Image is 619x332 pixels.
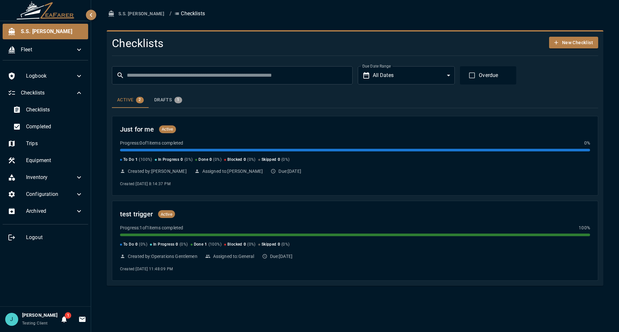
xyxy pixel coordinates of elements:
[244,157,246,163] span: 0
[21,89,75,97] span: Checklists
[270,253,293,260] p: Due: [DATE]
[26,72,75,80] span: Logbook
[153,241,174,248] span: In Progress
[22,312,58,319] h6: [PERSON_NAME]
[3,24,88,39] div: S.S. [PERSON_NAME]
[3,186,88,202] div: Configuration
[128,168,187,174] p: Created by: [PERSON_NAME]
[3,230,88,245] div: Logout
[213,253,254,260] p: Assigned to: General
[281,241,290,248] span: ( 0 %)
[120,182,170,186] span: Created: [DATE] 8:14:37 PM
[198,157,208,163] span: Done
[180,241,188,248] span: ( 0 %)
[21,46,75,54] span: Fleet
[549,37,598,49] button: New Checklist
[135,241,138,248] span: 0
[8,119,88,134] div: Completed
[3,85,88,101] div: Checklists
[26,140,83,147] span: Trips
[209,241,222,248] span: ( 100 %)
[21,28,83,35] span: S.S. [PERSON_NAME]
[135,157,138,163] span: 1
[3,153,88,168] div: Equipment
[194,241,204,248] span: Done
[117,97,144,103] div: Active
[26,106,83,114] span: Checklists
[278,241,280,248] span: 0
[76,313,89,326] button: Invitations
[202,168,263,174] p: Assigned to: [PERSON_NAME]
[373,66,455,84] div: All Dates
[26,123,83,131] span: Completed
[3,203,88,219] div: Archived
[158,157,179,163] span: In Progress
[154,97,182,103] div: Drafts
[107,8,167,20] button: S.S. [PERSON_NAME]
[26,234,83,241] span: Logout
[281,157,290,163] span: ( 0 %)
[26,157,83,164] span: Equipment
[8,102,88,118] div: Checklists
[3,136,88,151] div: Trips
[169,10,172,18] li: /
[213,157,222,163] span: ( 0 %)
[136,97,143,102] span: 2
[362,63,391,69] label: Due Date Range
[3,68,88,84] div: Logbook
[244,241,246,248] span: 0
[3,170,88,185] div: Inventory
[205,241,207,248] span: 1
[26,207,75,215] span: Archived
[5,313,18,326] div: J
[3,42,88,57] div: Fleet
[22,321,48,326] span: Testing Client
[58,313,71,326] button: Notifications
[174,10,205,18] p: Checklists
[227,157,242,163] span: Blocked
[112,37,434,50] h4: Checklists
[584,140,590,146] p: 0 %
[262,241,276,248] span: Skipped
[579,224,590,231] p: 100 %
[120,124,154,134] h2: Just for me
[227,241,242,248] span: Blocked
[278,168,301,174] p: Due: [DATE]
[479,71,498,79] span: Overdue
[123,157,134,163] span: To Do
[158,211,175,218] span: Active
[123,241,134,248] span: To Do
[139,157,152,163] span: ( 100 %)
[120,209,153,219] h2: test trigger
[247,157,256,163] span: ( 0 %)
[139,241,147,248] span: ( 0 %)
[209,157,212,163] span: 0
[16,1,75,19] img: ZeaFarer Logo
[120,267,173,271] span: Created: [DATE] 11:48:09 PM
[262,157,276,163] span: Skipped
[159,126,176,133] span: Active
[112,92,598,108] div: checklist tabs
[181,157,183,163] span: 0
[247,241,256,248] span: ( 0 %)
[174,97,182,102] span: 1
[184,157,193,163] span: ( 0 %)
[120,224,183,231] p: Progress: 1 of 1 items completed
[128,253,197,260] p: Created by: Operations Gentlemen
[65,312,71,319] span: 1
[26,190,75,198] span: Configuration
[176,241,178,248] span: 0
[26,173,75,181] span: Inventory
[120,140,183,146] p: Progress: 0 of 1 items completed
[278,157,280,163] span: 0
